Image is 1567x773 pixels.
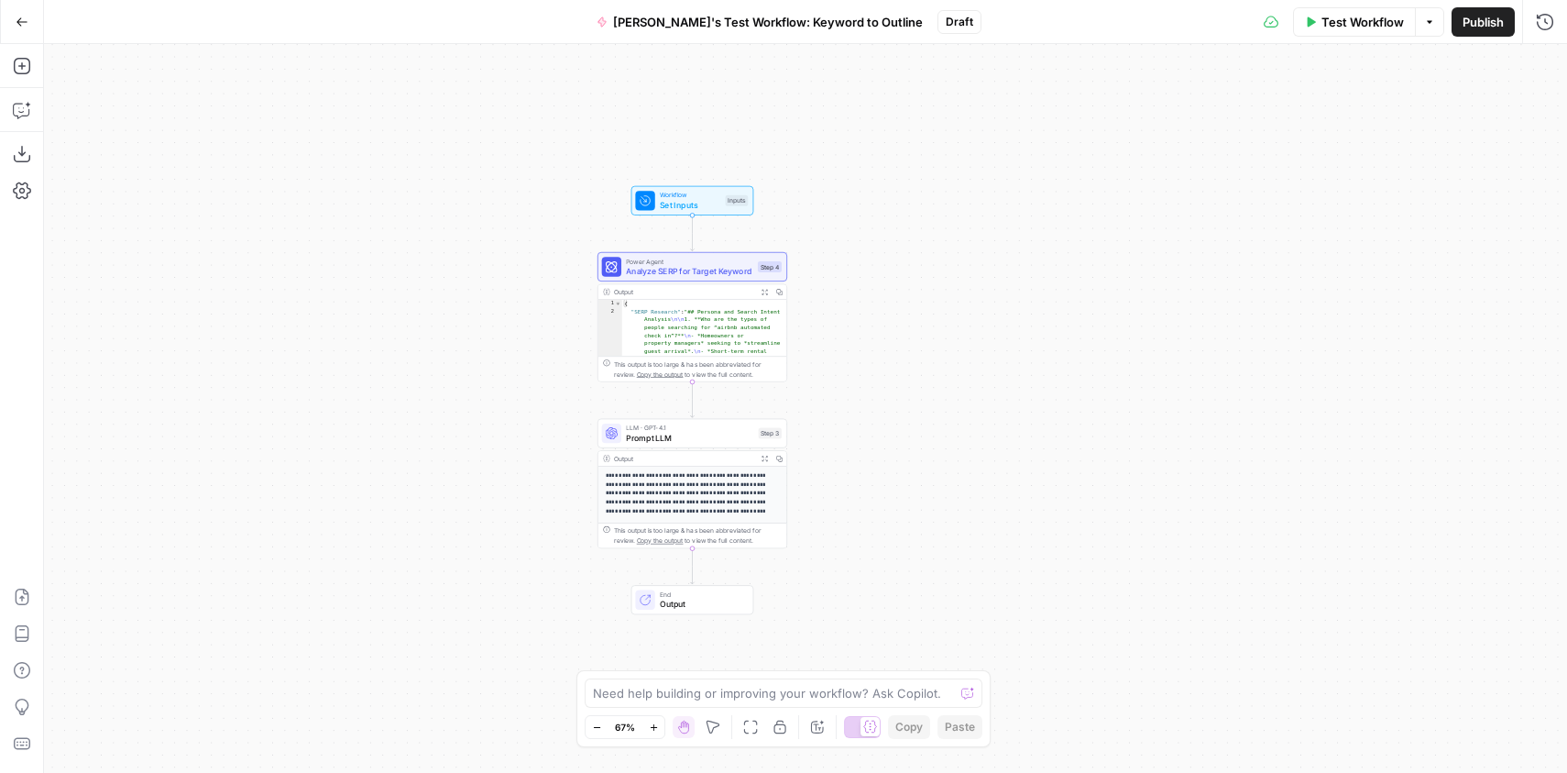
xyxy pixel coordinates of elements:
div: Step 4 [758,261,782,272]
span: Draft [946,14,973,30]
span: Paste [945,719,975,735]
button: Test Workflow [1293,7,1415,37]
span: Copy the output [637,370,684,378]
span: Output [660,598,743,610]
div: EndOutput [597,585,787,614]
span: 67% [615,720,635,734]
div: WorkflowSet InputsInputs [597,186,787,215]
button: Paste [937,715,982,739]
span: [PERSON_NAME]'s Test Workflow: Keyword to Outline [613,13,923,31]
div: Inputs [726,195,749,206]
div: Output [614,454,753,464]
button: Publish [1452,7,1515,37]
span: Copy [895,719,923,735]
g: Edge from start to step_4 [690,215,694,251]
span: Copy the output [637,536,684,544]
div: Step 3 [759,428,782,439]
button: [PERSON_NAME]'s Test Workflow: Keyword to Outline [586,7,934,37]
span: Analyze SERP for Target Keyword [626,265,752,277]
button: Copy [888,715,930,739]
div: This output is too large & has been abbreviated for review. to view the full content. [614,525,782,545]
span: Set Inputs [660,199,720,211]
g: Edge from step_4 to step_3 [690,382,694,418]
div: This output is too large & has been abbreviated for review. to view the full content. [614,359,782,379]
span: End [660,590,743,600]
span: Toggle code folding, rows 1 through 3 [615,300,621,308]
span: Workflow [660,190,720,200]
span: Prompt LLM [626,432,753,444]
div: Output [614,287,753,297]
span: Publish [1463,13,1504,31]
div: Power AgentAnalyze SERP for Target KeywordStep 4Output{ "SERP Research":"## Persona and Search In... [597,252,787,382]
span: Test Workflow [1321,13,1404,31]
div: 1 [598,300,622,308]
span: Power Agent [626,257,752,267]
span: LLM · GPT-4.1 [626,423,753,433]
g: Edge from step_3 to end [690,548,694,584]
